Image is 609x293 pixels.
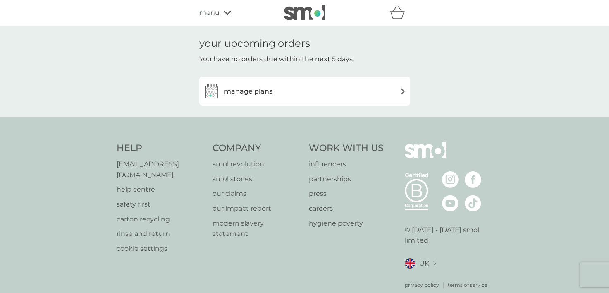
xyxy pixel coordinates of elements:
[309,174,384,185] a: partnerships
[448,281,487,289] a: terms of service
[465,195,481,211] img: visit the smol Tiktok page
[224,86,272,97] h3: manage plans
[309,159,384,170] a: influencers
[433,261,436,266] img: select a new location
[465,171,481,188] img: visit the smol Facebook page
[442,195,459,211] img: visit the smol Youtube page
[213,203,301,214] a: our impact report
[213,159,301,170] a: smol revolution
[400,88,406,94] img: arrow right
[117,142,205,155] h4: Help
[309,142,384,155] h4: Work With Us
[405,281,439,289] a: privacy policy
[405,225,493,246] p: © [DATE] - [DATE] smol limited
[213,218,301,239] a: modern slavery statement
[199,54,354,65] p: You have no orders due within the next 5 days.
[117,184,205,195] a: help centre
[442,171,459,188] img: visit the smol Instagram page
[117,214,205,225] a: carton recycling
[309,188,384,199] a: press
[213,188,301,199] a: our claims
[419,258,429,269] span: UK
[117,199,205,210] a: safety first
[213,142,301,155] h4: Company
[117,159,205,180] a: [EMAIL_ADDRESS][DOMAIN_NAME]
[117,228,205,239] a: rinse and return
[284,5,325,20] img: smol
[389,5,410,21] div: basket
[309,203,384,214] a: careers
[199,7,220,18] span: menu
[405,142,446,170] img: smol
[199,38,310,50] h1: your upcoming orders
[117,243,205,254] a: cookie settings
[405,258,415,269] img: UK flag
[309,218,384,229] a: hygiene poverty
[213,174,301,185] a: smol stories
